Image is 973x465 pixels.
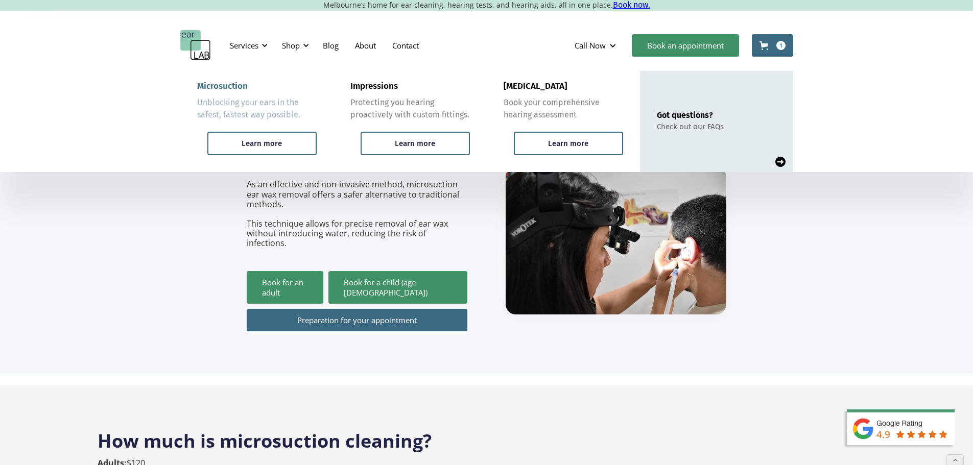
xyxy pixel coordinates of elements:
[504,96,623,121] div: Book your comprehensive hearing assessment
[247,271,323,304] a: Book for an adult
[347,31,384,60] a: About
[657,110,724,120] div: Got questions?
[224,30,271,61] div: Services
[632,34,739,57] a: Book an appointment
[247,309,467,331] a: Preparation for your appointment
[566,30,627,61] div: Call Now
[776,41,786,50] div: 1
[230,40,258,51] div: Services
[242,139,282,148] div: Learn more
[282,40,300,51] div: Shop
[395,139,435,148] div: Learn more
[350,96,470,121] div: Protecting you hearing proactively with custom fittings.
[197,81,248,91] div: Microsuction
[350,81,398,91] div: Impressions
[276,30,312,61] div: Shop
[328,271,467,304] a: Book for a child (age [DEMOGRAPHIC_DATA])
[575,40,606,51] div: Call Now
[98,419,876,453] h2: How much is microsuction cleaning?
[247,151,467,249] p: The most advanced method of ear cleaning in [GEOGRAPHIC_DATA]. As an effective and non-invasive m...
[315,31,347,60] a: Blog
[180,30,211,61] a: home
[657,122,724,131] div: Check out our FAQs
[506,167,726,314] img: boy getting ear checked.
[640,71,793,172] a: Got questions?Check out our FAQs
[752,34,793,57] a: Open cart containing 1 items
[504,81,567,91] div: [MEDICAL_DATA]
[384,31,427,60] a: Contact
[334,71,487,172] a: ImpressionsProtecting you hearing proactively with custom fittings.Learn more
[548,139,588,148] div: Learn more
[197,96,317,121] div: Unblocking your ears in the safest, fastest way possible.
[180,71,334,172] a: MicrosuctionUnblocking your ears in the safest, fastest way possible.Learn more
[487,71,640,172] a: [MEDICAL_DATA]Book your comprehensive hearing assessmentLearn more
